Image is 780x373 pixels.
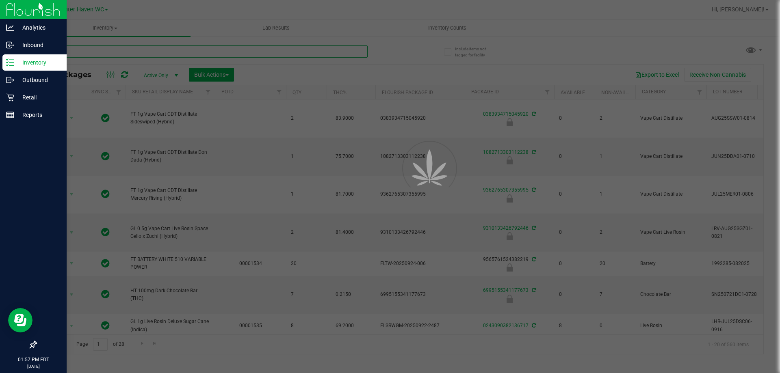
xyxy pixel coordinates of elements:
[6,24,14,32] inline-svg: Analytics
[6,76,14,84] inline-svg: Outbound
[6,58,14,67] inline-svg: Inventory
[4,356,63,363] p: 01:57 PM EDT
[14,93,63,102] p: Retail
[14,40,63,50] p: Inbound
[14,58,63,67] p: Inventory
[6,93,14,101] inline-svg: Retail
[6,111,14,119] inline-svg: Reports
[6,41,14,49] inline-svg: Inbound
[8,308,32,332] iframe: Resource center
[14,23,63,32] p: Analytics
[4,363,63,369] p: [DATE]
[14,110,63,120] p: Reports
[14,75,63,85] p: Outbound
